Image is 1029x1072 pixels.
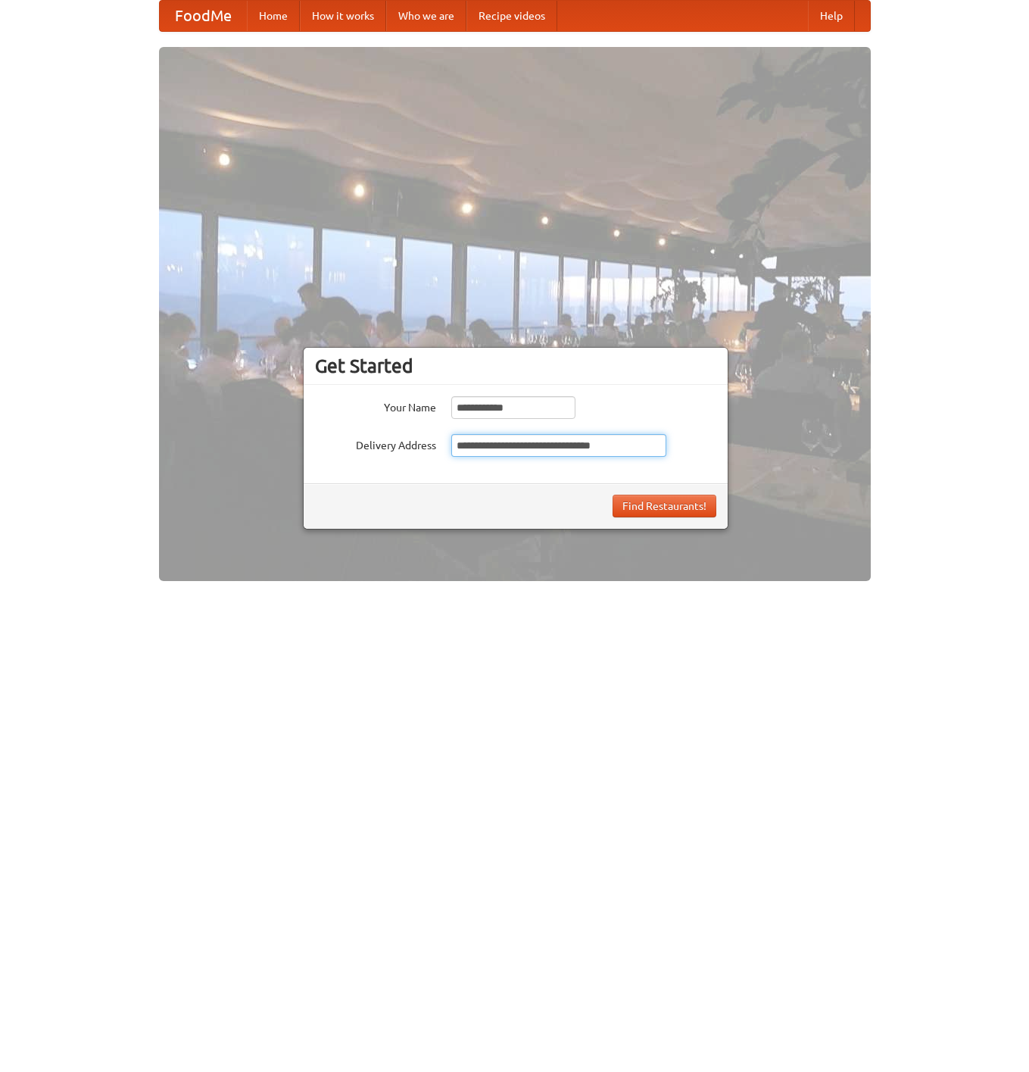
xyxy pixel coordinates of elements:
a: Home [247,1,300,31]
label: Your Name [315,396,436,415]
a: Recipe videos [466,1,557,31]
a: How it works [300,1,386,31]
a: Help [808,1,855,31]
button: Find Restaurants! [613,495,716,517]
label: Delivery Address [315,434,436,453]
a: Who we are [386,1,466,31]
h3: Get Started [315,355,716,377]
a: FoodMe [160,1,247,31]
